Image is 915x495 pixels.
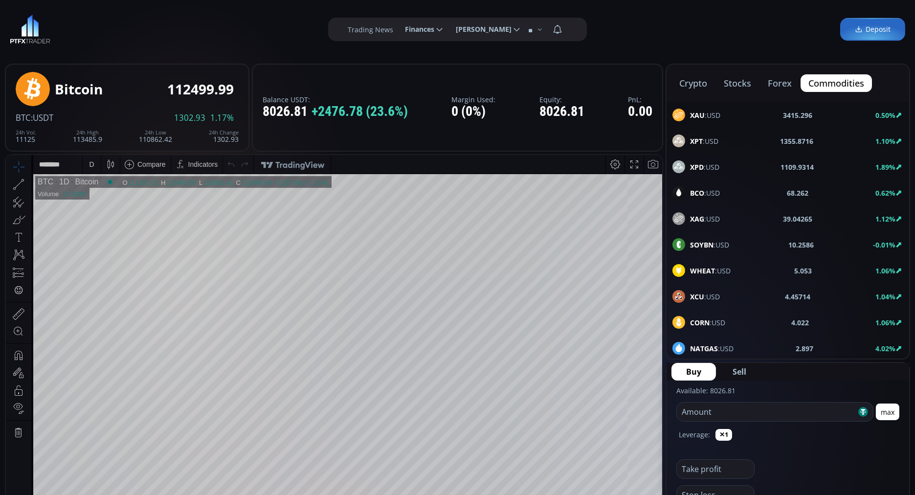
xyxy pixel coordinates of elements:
[690,214,704,224] b: XAG
[718,363,761,381] button: Sell
[622,394,631,402] div: log
[787,188,808,198] b: 68.262
[22,365,27,379] div: Hide Drawings Toolbar
[876,404,899,420] button: max
[760,74,800,92] button: forex
[690,318,710,327] b: CORN
[73,130,102,143] div: 113485.9
[63,22,92,31] div: Bitcoin
[690,240,729,250] span: :USD
[690,136,718,146] span: :USD
[96,394,104,402] div: 5d
[671,74,715,92] button: crypto
[783,110,813,120] b: 3415.296
[31,112,53,123] span: :USDT
[873,240,895,249] b: -0.01%
[690,240,714,249] b: SOYBN
[545,394,592,402] span: 23:42:56 (UTC)
[628,96,652,103] label: PnL:
[690,292,720,302] span: :USD
[875,111,895,120] b: 0.50%
[638,394,651,402] div: auto
[160,24,190,31] div: 113485.90
[619,388,635,407] div: Toggle Log Scale
[139,130,172,143] div: 110862.42
[235,24,265,31] div: 112499.99
[801,74,872,92] button: commodities
[781,162,814,172] b: 1109.9314
[73,130,102,135] div: 24h High
[733,366,746,378] span: Sell
[690,136,703,146] b: XPT
[690,214,720,224] span: :USD
[182,5,212,13] div: Indicators
[840,18,905,41] a: Deposit
[539,96,584,103] label: Equity:
[690,162,704,172] b: XPD
[197,24,227,31] div: 110862.42
[542,388,596,407] button: 23:42:56 (UTC)
[449,20,512,39] span: [PERSON_NAME]
[16,130,36,143] div: 11125
[80,394,89,402] div: 1m
[690,343,734,354] span: :USD
[268,24,322,31] div: +1237.98 (+1.11%)
[875,344,895,353] b: 4.02%
[174,113,205,122] span: 1302.93
[875,162,895,172] b: 1.89%
[690,292,704,301] b: XCU
[64,394,73,402] div: 3m
[792,317,809,328] b: 4.022
[312,104,408,119] span: +2476.78 (23.6%)
[716,74,759,92] button: stocks
[263,104,408,119] div: 8026.81
[47,22,63,31] div: 1D
[155,24,160,31] div: H
[16,130,36,135] div: 24h Vol.
[690,188,704,198] b: BCO
[676,386,736,395] label: Available: 8026.81
[875,266,895,275] b: 1.06%
[783,214,812,224] b: 39.04265
[57,35,80,43] div: 11.028K
[855,24,891,35] span: Deposit
[263,96,408,103] label: Balance USDT:
[116,24,122,31] div: O
[230,24,235,31] div: C
[690,188,720,198] span: :USD
[605,388,619,407] div: Toggle Percentage
[83,5,88,13] div: D
[690,344,718,353] b: NATGAS
[628,104,652,119] div: 0.00
[32,35,53,43] div: Volume
[193,24,197,31] div: L
[9,131,17,140] div: 
[10,15,50,44] img: LOGO
[167,82,234,97] div: 112499.99
[451,104,495,119] div: 0 (0%)
[785,292,810,302] b: 4.45714
[788,240,814,250] b: 10.2586
[209,130,239,143] div: 1302.93
[875,188,895,198] b: 0.62%
[132,5,160,13] div: Compare
[32,22,47,31] div: BTC
[794,266,812,276] b: 5.053
[679,429,710,440] label: Leverage:
[875,214,895,224] b: 1.12%
[398,20,434,39] span: Finances
[139,130,172,135] div: 24h Low
[100,22,109,31] div: Market open
[690,162,719,172] span: :USD
[875,292,895,301] b: 1.04%
[111,394,118,402] div: 1d
[348,24,393,35] label: Trading News
[686,366,701,378] span: Buy
[690,317,725,328] span: :USD
[131,388,147,407] div: Go to
[715,429,732,441] button: ✕1
[690,111,705,120] b: XAU
[210,113,234,122] span: 1.17%
[635,388,655,407] div: Toggle Auto Scale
